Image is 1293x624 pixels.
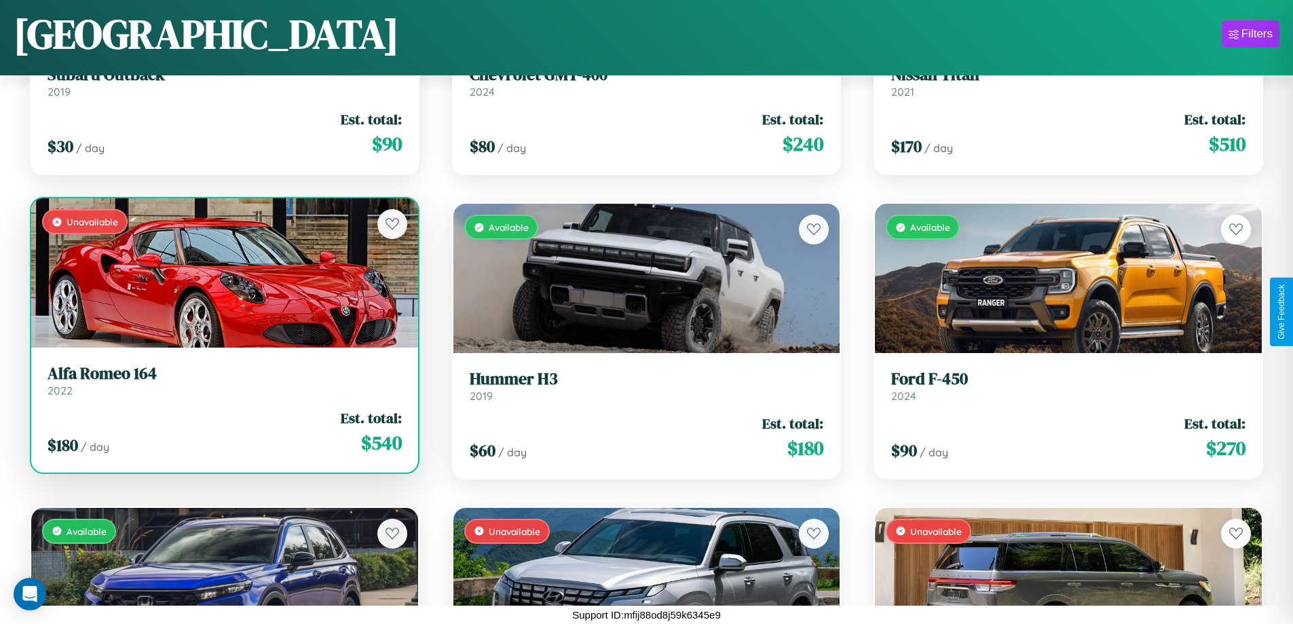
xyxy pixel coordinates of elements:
[341,408,402,428] span: Est. total:
[470,135,495,158] span: $ 80
[891,389,916,403] span: 2024
[1209,130,1245,158] span: $ 510
[48,364,402,384] h3: Alfa Romeo 164
[48,364,402,397] a: Alfa Romeo 1642022
[48,65,402,85] h3: Subaru Outback
[1206,435,1245,462] span: $ 270
[891,439,917,462] span: $ 90
[891,135,922,158] span: $ 170
[48,434,78,456] span: $ 180
[14,578,46,610] div: Open Intercom Messenger
[81,440,109,454] span: / day
[48,384,73,397] span: 2022
[361,429,402,456] span: $ 540
[910,221,950,233] span: Available
[762,109,823,129] span: Est. total:
[891,369,1245,389] h3: Ford F-450
[891,369,1245,403] a: Ford F-4502024
[48,85,71,98] span: 2019
[67,526,107,537] span: Available
[924,141,953,155] span: / day
[341,109,402,129] span: Est. total:
[470,65,824,85] h3: Chevrolet GMT-400
[67,216,118,227] span: Unavailable
[891,65,1245,98] a: Nissan Titan2021
[489,526,540,537] span: Unavailable
[470,439,495,462] span: $ 60
[1277,285,1286,339] div: Give Feedback
[470,65,824,98] a: Chevrolet GMT-4002024
[48,135,73,158] span: $ 30
[498,141,526,155] span: / day
[1184,414,1245,433] span: Est. total:
[762,414,823,433] span: Est. total:
[1184,109,1245,129] span: Est. total:
[891,85,914,98] span: 2021
[470,369,824,389] h3: Hummer H3
[14,6,399,62] h1: [GEOGRAPHIC_DATA]
[372,130,402,158] span: $ 90
[76,141,105,155] span: / day
[783,130,823,158] span: $ 240
[470,85,495,98] span: 2024
[489,221,529,233] span: Available
[1222,20,1279,48] button: Filters
[572,606,721,624] p: Support ID: mfij88od8j59k6345e9
[470,389,493,403] span: 2019
[498,445,527,459] span: / day
[787,435,823,462] span: $ 180
[920,445,948,459] span: / day
[48,65,402,98] a: Subaru Outback2019
[891,65,1245,85] h3: Nissan Titan
[910,526,962,537] span: Unavailable
[470,369,824,403] a: Hummer H32019
[1241,27,1273,41] div: Filters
